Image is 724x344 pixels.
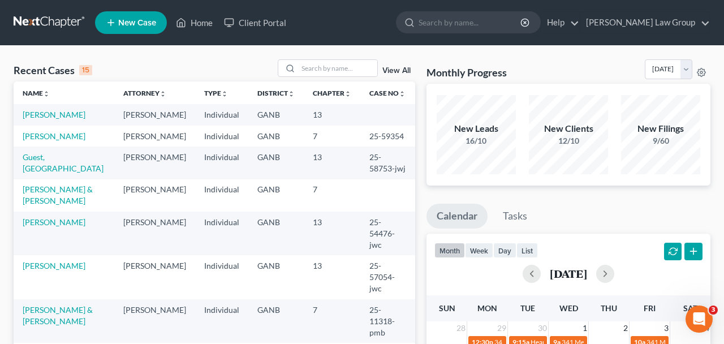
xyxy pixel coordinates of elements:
td: GANB [248,299,304,343]
button: list [516,243,538,258]
i: unfold_more [288,91,295,97]
td: GANB [248,212,304,255]
a: [PERSON_NAME] & [PERSON_NAME] [23,305,93,326]
span: 1 [581,321,588,335]
span: Mon [477,303,497,313]
span: New Case [118,19,156,27]
td: Individual [195,126,248,147]
a: [PERSON_NAME] Law Group [580,12,710,33]
div: Recent Cases [14,63,92,77]
span: 3 [709,306,718,315]
i: unfold_more [221,91,228,97]
a: [PERSON_NAME] [23,131,85,141]
input: Search by name... [419,12,522,33]
td: 7 [304,126,360,147]
div: 16/10 [437,135,516,147]
button: day [493,243,516,258]
td: [PERSON_NAME] [114,126,195,147]
td: [PERSON_NAME] [114,179,195,212]
td: Individual [195,147,248,179]
iframe: Intercom live chat [686,306,713,333]
td: 7 [304,179,360,212]
td: [PERSON_NAME] [114,104,195,125]
button: week [465,243,493,258]
td: Individual [195,255,248,299]
a: Chapterunfold_more [313,89,351,97]
td: GANB [248,104,304,125]
a: Home [170,12,218,33]
td: [PERSON_NAME] [114,255,195,299]
button: month [434,243,465,258]
span: Tue [520,303,535,313]
span: Fri [644,303,656,313]
div: 9/60 [621,135,700,147]
i: unfold_more [160,91,166,97]
input: Search by name... [298,60,377,76]
div: New Leads [437,122,516,135]
a: View All [382,67,411,75]
td: 25-58753-jwj [360,147,415,179]
a: Tasks [493,204,537,229]
td: GANB [248,126,304,147]
td: 13 [304,212,360,255]
td: 25-11318-pmb [360,299,415,343]
div: 12/10 [529,135,608,147]
a: [PERSON_NAME] [23,110,85,119]
td: GANB [248,255,304,299]
td: 13 [304,147,360,179]
h2: [DATE] [550,268,587,279]
span: Sun [439,303,455,313]
a: Case Nounfold_more [369,89,406,97]
a: [PERSON_NAME] [23,261,85,270]
i: unfold_more [399,91,406,97]
span: Sat [683,303,697,313]
span: 30 [537,321,548,335]
a: Client Portal [218,12,292,33]
td: 25-54476-jwc [360,212,415,255]
a: [PERSON_NAME] [23,217,85,227]
a: Help [541,12,579,33]
h3: Monthly Progress [426,66,507,79]
i: unfold_more [344,91,351,97]
td: 25-59354 [360,126,415,147]
td: [PERSON_NAME] [114,147,195,179]
a: Calendar [426,204,488,229]
a: Attorneyunfold_more [123,89,166,97]
div: 15 [79,65,92,75]
div: New Clients [529,122,608,135]
span: 3 [663,321,670,335]
a: Guest, [GEOGRAPHIC_DATA] [23,152,104,173]
span: Wed [559,303,578,313]
a: Typeunfold_more [204,89,228,97]
td: Individual [195,104,248,125]
a: Districtunfold_more [257,89,295,97]
td: GANB [248,147,304,179]
td: 13 [304,104,360,125]
span: 29 [496,321,507,335]
span: 2 [622,321,629,335]
td: Individual [195,212,248,255]
td: GANB [248,179,304,212]
div: New Filings [621,122,700,135]
td: Individual [195,179,248,212]
span: 28 [455,321,467,335]
span: Thu [601,303,617,313]
td: [PERSON_NAME] [114,212,195,255]
td: Individual [195,299,248,343]
td: 7 [304,299,360,343]
td: [PERSON_NAME] [114,299,195,343]
a: Nameunfold_more [23,89,50,97]
td: 13 [304,255,360,299]
i: unfold_more [43,91,50,97]
td: 25-57054-jwc [360,255,415,299]
a: [PERSON_NAME] & [PERSON_NAME] [23,184,93,205]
